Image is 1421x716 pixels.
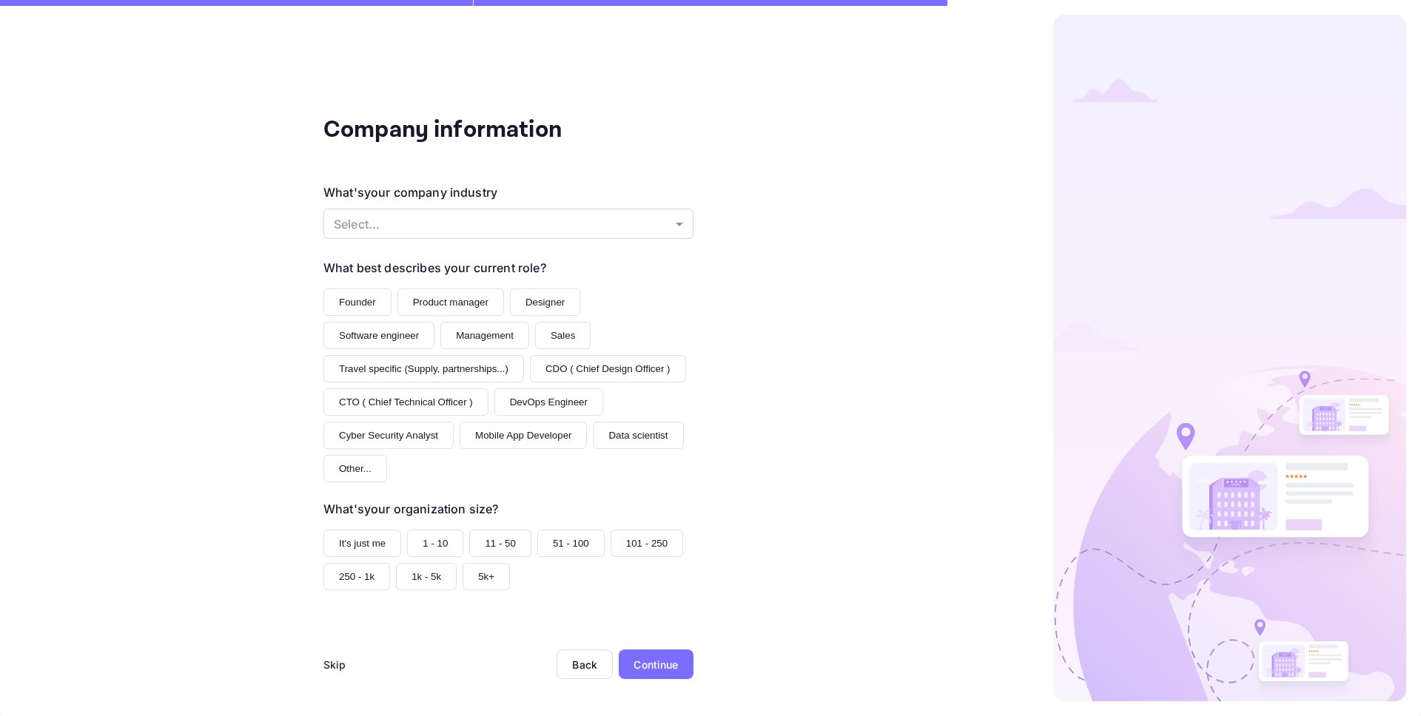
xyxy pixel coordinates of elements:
[463,563,510,590] button: 5k+
[396,563,457,590] button: 1k - 5k
[510,288,580,316] button: Designer
[535,322,591,349] button: Sales
[323,322,434,349] button: Software engineer
[323,112,619,148] div: Company information
[323,388,488,416] button: CTO ( Chief Technical Officer )
[572,658,597,671] div: Back
[407,530,463,557] button: 1 - 10
[1053,15,1406,701] img: logo
[323,183,497,201] div: What's your company industry
[494,388,603,416] button: DevOps Engineer
[323,530,401,557] button: It's just me
[537,530,605,557] button: 51 - 100
[334,215,670,233] p: Select...
[530,355,686,382] button: CDO ( Chief Design Officer )
[469,530,531,557] button: 11 - 50
[323,288,392,316] button: Founder
[323,500,498,518] div: What's your organization size?
[593,422,683,449] button: Data scientist
[323,657,346,672] div: Skip
[323,259,546,277] div: What best describes your current role?
[460,422,587,449] button: Mobile App Developer
[611,530,683,557] button: 101 - 250
[323,355,524,382] button: Travel specific (Supply, partnerships...)
[323,563,390,590] button: 250 - 1k
[397,288,504,316] button: Product manager
[440,322,529,349] button: Management
[323,455,387,482] button: Other...
[323,209,693,239] div: Without label
[634,657,678,672] div: Continue
[323,422,454,449] button: Cyber Security Analyst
